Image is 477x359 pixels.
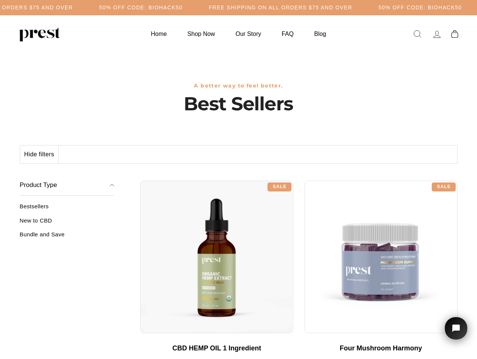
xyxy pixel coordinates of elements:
[305,27,336,41] a: Blog
[267,182,291,191] div: Sale
[209,4,352,11] h5: Free Shipping on all orders $75 and over
[312,344,450,353] div: Four Mushroom Harmony
[20,93,458,115] h1: Best Sellers
[99,4,183,11] h5: 50% OFF CODE: BIOHACK50
[272,27,303,41] a: FAQ
[20,145,59,163] button: Hide filters
[148,344,286,353] div: CBD HEMP OIL 1 Ingredient
[432,182,456,191] div: Sale
[141,27,176,41] a: Home
[20,217,114,230] a: New to CBD
[435,307,477,359] iframe: Tidio Chat
[19,27,60,42] img: PREST ORGANICS
[20,175,114,196] button: Product Type
[141,27,335,41] ul: Primary
[379,4,462,11] h5: 50% OFF CODE: BIOHACK50
[20,203,114,215] a: Bestsellers
[226,27,270,41] a: Our Story
[178,27,224,41] a: Shop Now
[20,83,458,89] h3: A better way to feel better.
[20,231,114,243] a: Bundle and Save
